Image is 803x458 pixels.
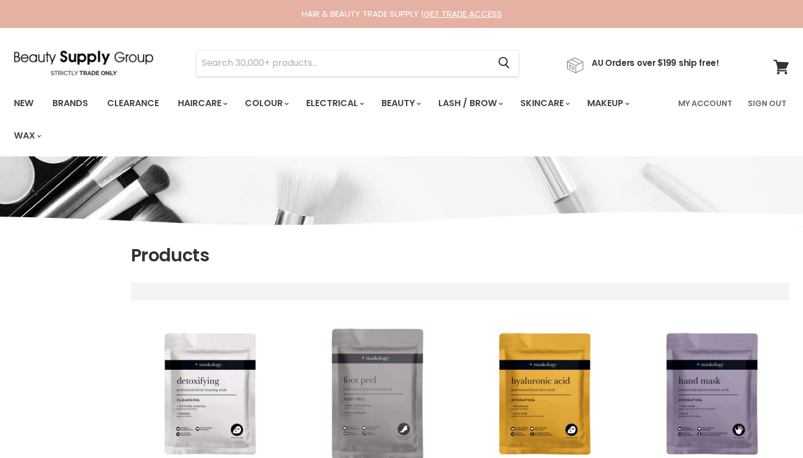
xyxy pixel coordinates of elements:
a: GET TRADE ACCESS [424,8,502,20]
a: Makeup [579,92,636,115]
a: New [6,92,42,115]
a: Haircare [170,92,234,115]
a: Clearance [99,92,167,115]
button: Search [489,50,519,76]
a: Sign Out [741,92,793,115]
iframe: Gorgias live chat messenger [747,405,792,447]
a: Electrical [298,92,371,115]
a: Wax [6,124,48,147]
a: Lash / Brow [430,92,510,115]
a: Beauty [373,92,428,115]
h1: Products [131,244,789,267]
form: Product [196,50,519,77]
a: My Account [671,92,739,115]
input: Search [196,50,489,76]
ul: Main menu [6,87,671,152]
a: Skincare [512,92,577,115]
a: Brands [44,92,96,115]
a: Colour [236,92,296,115]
